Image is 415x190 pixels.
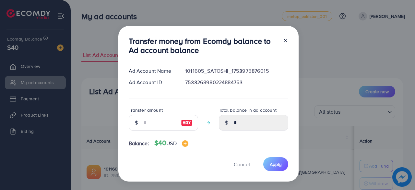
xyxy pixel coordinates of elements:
[263,157,288,171] button: Apply
[226,157,258,171] button: Cancel
[270,161,282,168] span: Apply
[124,79,180,86] div: Ad Account ID
[180,79,293,86] div: 7533268980224884753
[166,140,176,147] span: USD
[181,119,193,127] img: image
[154,139,188,147] h4: $40
[182,140,188,147] img: image
[129,140,149,147] span: Balance:
[234,161,250,168] span: Cancel
[219,107,277,113] label: Total balance in ad account
[129,107,163,113] label: Transfer amount
[129,36,278,55] h3: Transfer money from Ecomdy balance to Ad account balance
[124,67,180,75] div: Ad Account Name
[180,67,293,75] div: 1011605_SATOSHI_1753975876015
